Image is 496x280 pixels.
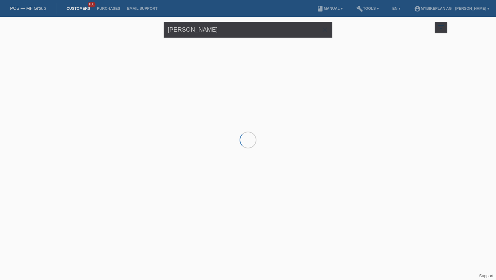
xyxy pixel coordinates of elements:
a: bookManual ▾ [313,6,346,10]
a: Customers [63,6,93,10]
i: filter_list [437,23,445,31]
i: close [321,26,329,34]
i: book [317,5,324,12]
a: Support [479,274,493,278]
i: build [356,5,363,12]
a: Email Support [123,6,161,10]
a: buildTools ▾ [353,6,382,10]
a: EN ▾ [389,6,404,10]
span: 100 [88,2,96,7]
a: account_circleMybikeplan AG - [PERSON_NAME] ▾ [411,6,493,10]
a: POS — MF Group [10,6,46,11]
input: Search... [164,22,332,38]
a: Purchases [93,6,123,10]
i: account_circle [414,5,421,12]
